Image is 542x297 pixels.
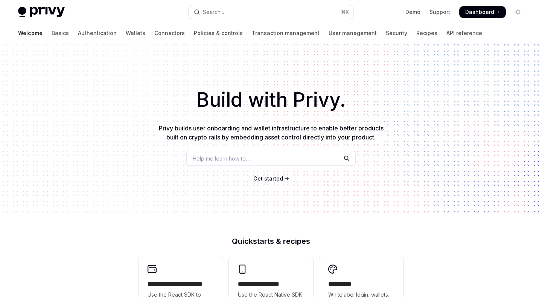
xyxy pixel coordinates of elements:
[429,8,450,16] a: Support
[194,24,243,42] a: Policies & controls
[18,24,43,42] a: Welcome
[52,24,69,42] a: Basics
[154,24,185,42] a: Connectors
[465,8,494,16] span: Dashboard
[512,6,524,18] button: Toggle dark mode
[193,155,250,162] span: Help me learn how to…
[416,24,437,42] a: Recipes
[329,24,377,42] a: User management
[189,5,353,19] button: Open search
[203,8,224,17] div: Search...
[18,7,65,17] img: light logo
[159,124,384,141] span: Privy builds user onboarding and wallet infrastructure to enable better products built on crypto ...
[253,175,283,182] a: Get started
[78,24,117,42] a: Authentication
[459,6,506,18] a: Dashboard
[139,237,403,245] h2: Quickstarts & recipes
[405,8,420,16] a: Demo
[126,24,145,42] a: Wallets
[446,24,482,42] a: API reference
[386,24,407,42] a: Security
[12,85,530,115] h1: Build with Privy.
[252,24,320,42] a: Transaction management
[341,9,349,15] span: ⌘ K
